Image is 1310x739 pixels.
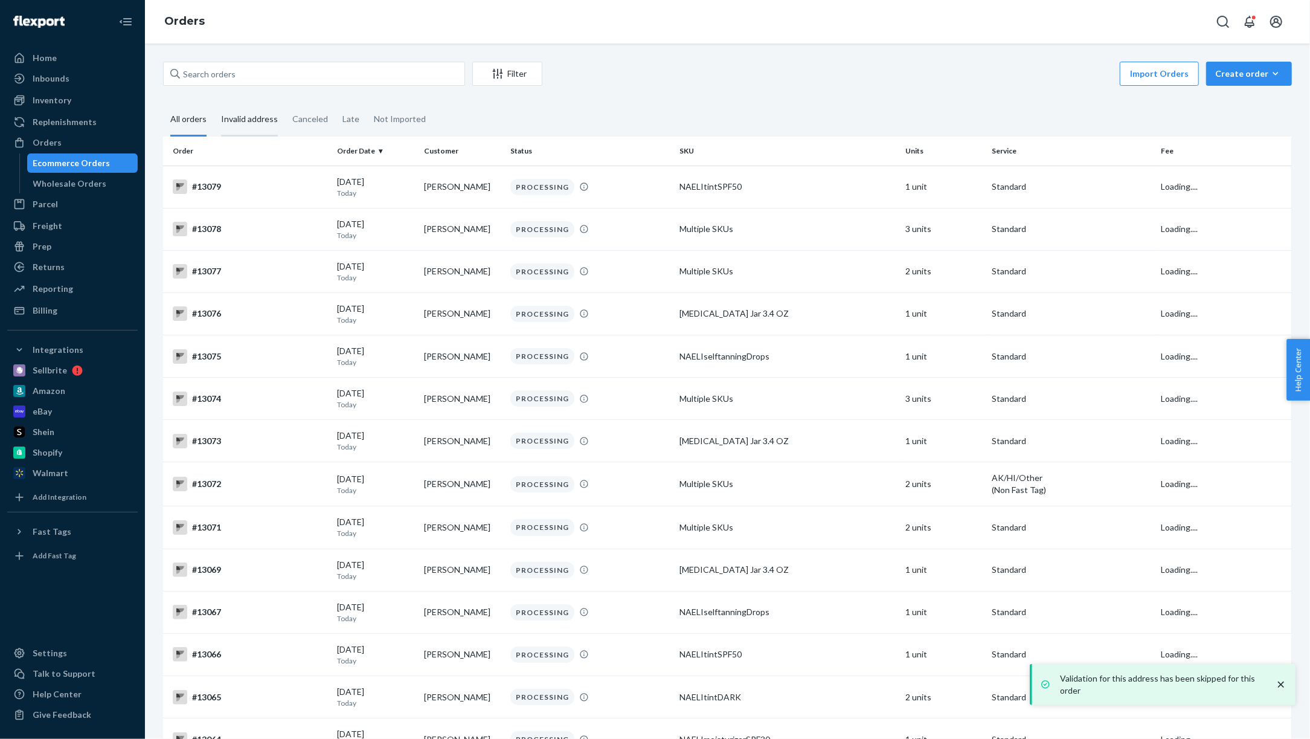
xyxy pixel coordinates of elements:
div: [DATE] [337,176,414,198]
p: Standard [992,350,1151,363]
div: [MEDICAL_DATA] Jar 3.4 OZ [679,308,896,320]
div: [DATE] [337,601,414,624]
td: Loading.... [1157,250,1292,292]
div: PROCESSING [510,519,574,535]
div: Wholesale Orders [33,178,107,190]
div: Reporting [33,283,73,295]
a: Add Fast Tag [7,546,138,566]
p: Today [337,273,414,283]
td: Loading.... [1157,378,1292,420]
div: NAELItintSPF50 [679,648,896,660]
div: Sellbrite [33,364,67,376]
td: [PERSON_NAME] [419,378,506,420]
a: Orders [164,15,205,28]
div: PROCESSING [510,433,574,449]
div: [DATE] [337,516,414,538]
div: Billing [33,305,57,317]
div: Add Integration [33,492,86,502]
th: Units [901,137,987,166]
p: Standard [992,648,1151,660]
th: Order [163,137,332,166]
td: [PERSON_NAME] [419,420,506,462]
p: Standard [992,223,1151,235]
div: Inventory [33,94,71,106]
td: [PERSON_NAME] [419,166,506,208]
td: Multiple SKUs [675,462,901,506]
td: [PERSON_NAME] [419,292,506,335]
div: [MEDICAL_DATA] Jar 3.4 OZ [679,564,896,576]
div: Returns [33,261,65,273]
p: Today [337,485,414,495]
td: Loading.... [1157,591,1292,633]
p: Standard [992,435,1151,447]
div: [MEDICAL_DATA] Jar 3.4 OZ [679,435,896,447]
div: [DATE] [337,303,414,325]
td: Loading.... [1157,166,1292,208]
td: [PERSON_NAME] [419,335,506,378]
div: Fast Tags [33,526,71,538]
div: Home [33,52,57,64]
td: [PERSON_NAME] [419,633,506,676]
div: PROCESSING [510,221,574,237]
div: Walmart [33,467,68,479]
td: 2 units [901,506,987,549]
div: #13066 [173,647,327,662]
a: Orders [7,133,138,152]
a: eBay [7,402,138,421]
a: Sellbrite [7,361,138,380]
a: Wholesale Orders [27,174,138,193]
p: Today [337,399,414,410]
button: Give Feedback [7,705,138,724]
p: Today [337,357,414,367]
div: #13073 [173,434,327,448]
td: Loading.... [1157,335,1292,378]
td: Multiple SKUs [675,378,901,420]
a: Billing [7,301,138,320]
input: Search orders [163,62,465,86]
div: NAELIselftanningDrops [679,350,896,363]
button: Open Search Box [1211,10,1235,34]
svg: close toast [1275,679,1287,691]
div: PROCESSING [510,647,574,663]
div: [DATE] [337,345,414,367]
div: NAELIselftanningDrops [679,606,896,618]
td: [PERSON_NAME] [419,208,506,250]
p: Validation for this address has been skipped for this order [1060,673,1263,697]
div: Freight [33,220,62,232]
td: 1 unit [901,420,987,462]
p: Today [337,613,414,624]
p: Standard [992,521,1151,534]
div: NAELItintDARK [679,691,896,703]
td: 3 units [901,208,987,250]
p: Today [337,528,414,538]
div: Give Feedback [33,709,91,721]
div: #13067 [173,605,327,619]
div: Parcel [33,198,58,210]
a: Returns [7,257,138,277]
td: 1 unit [901,633,987,676]
p: Today [337,188,414,198]
a: Walmart [7,463,138,483]
div: [DATE] [337,430,414,452]
div: NAELItintSPF50 [679,181,896,193]
div: Settings [33,647,67,659]
a: Shein [7,422,138,442]
th: Service [987,137,1156,166]
td: Multiple SKUs [675,208,901,250]
div: [DATE] [337,218,414,240]
div: Prep [33,240,51,253]
div: Create order [1215,68,1283,80]
div: PROCESSING [510,476,574,492]
div: PROCESSING [510,306,574,322]
div: Inbounds [33,73,69,85]
div: Ecommerce Orders [33,157,111,169]
div: Orders [33,137,62,149]
div: Amazon [33,385,65,397]
td: [PERSON_NAME] [419,462,506,506]
div: [DATE] [337,260,414,283]
a: Prep [7,237,138,256]
a: Talk to Support [7,664,138,683]
div: Filter [473,68,542,80]
p: Standard [992,181,1151,193]
div: [DATE] [337,559,414,581]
